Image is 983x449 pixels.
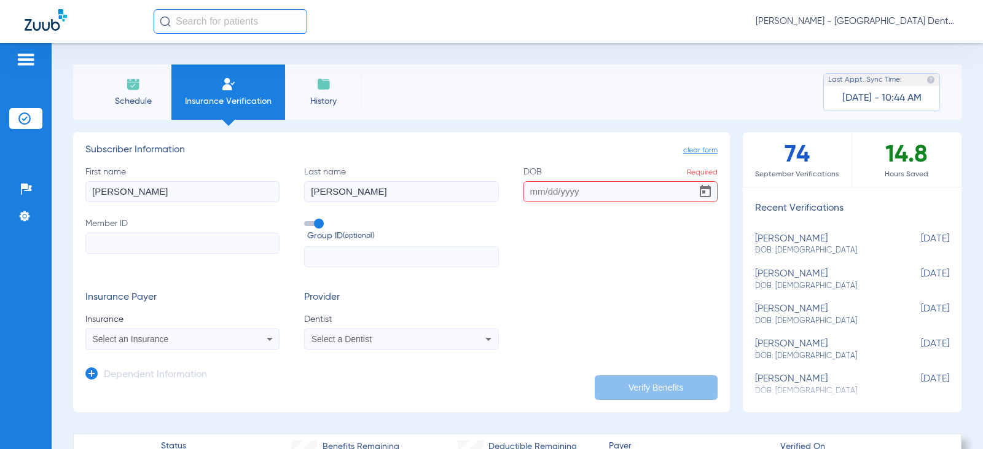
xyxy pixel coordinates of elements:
[304,313,498,326] span: Dentist
[693,179,718,204] button: Open calendar
[743,132,852,187] div: 74
[126,77,141,92] img: Schedule
[294,95,353,107] span: History
[104,95,162,107] span: Schedule
[85,313,280,326] span: Insurance
[343,230,374,243] small: (optional)
[85,292,280,304] h3: Insurance Payer
[221,77,236,92] img: Manual Insurance Verification
[888,268,949,291] span: [DATE]
[523,181,718,202] input: DOBRequiredOpen calendar
[160,16,171,27] img: Search Icon
[304,166,498,202] label: Last name
[687,169,718,176] span: Required
[926,76,935,84] img: last sync help info
[828,74,902,86] span: Last Appt. Sync Time:
[85,181,280,202] input: First name
[25,9,67,31] img: Zuub Logo
[755,281,888,292] span: DOB: [DEMOGRAPHIC_DATA]
[756,15,958,28] span: [PERSON_NAME] - [GEOGRAPHIC_DATA] Dental Care
[595,375,718,400] button: Verify Benefits
[307,230,498,243] span: Group ID
[755,373,888,396] div: [PERSON_NAME]
[755,316,888,327] span: DOB: [DEMOGRAPHIC_DATA]
[755,268,888,291] div: [PERSON_NAME]
[304,181,498,202] input: Last name
[755,338,888,361] div: [PERSON_NAME]
[852,132,961,187] div: 14.8
[842,92,922,104] span: [DATE] - 10:44 AM
[683,144,718,157] span: clear form
[743,203,961,215] h3: Recent Verifications
[888,233,949,256] span: [DATE]
[755,303,888,326] div: [PERSON_NAME]
[755,245,888,256] span: DOB: [DEMOGRAPHIC_DATA]
[852,168,961,181] span: Hours Saved
[85,144,718,157] h3: Subscriber Information
[154,9,307,34] input: Search for patients
[755,233,888,256] div: [PERSON_NAME]
[316,77,331,92] img: History
[304,292,498,304] h3: Provider
[888,338,949,361] span: [DATE]
[85,233,280,254] input: Member ID
[755,351,888,362] span: DOB: [DEMOGRAPHIC_DATA]
[85,217,280,268] label: Member ID
[93,334,169,344] span: Select an Insurance
[104,369,207,381] h3: Dependent Information
[888,303,949,326] span: [DATE]
[523,166,718,202] label: DOB
[888,373,949,396] span: [DATE]
[743,168,852,181] span: September Verifications
[16,52,36,67] img: hamburger-icon
[311,334,372,344] span: Select a Dentist
[181,95,276,107] span: Insurance Verification
[85,166,280,202] label: First name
